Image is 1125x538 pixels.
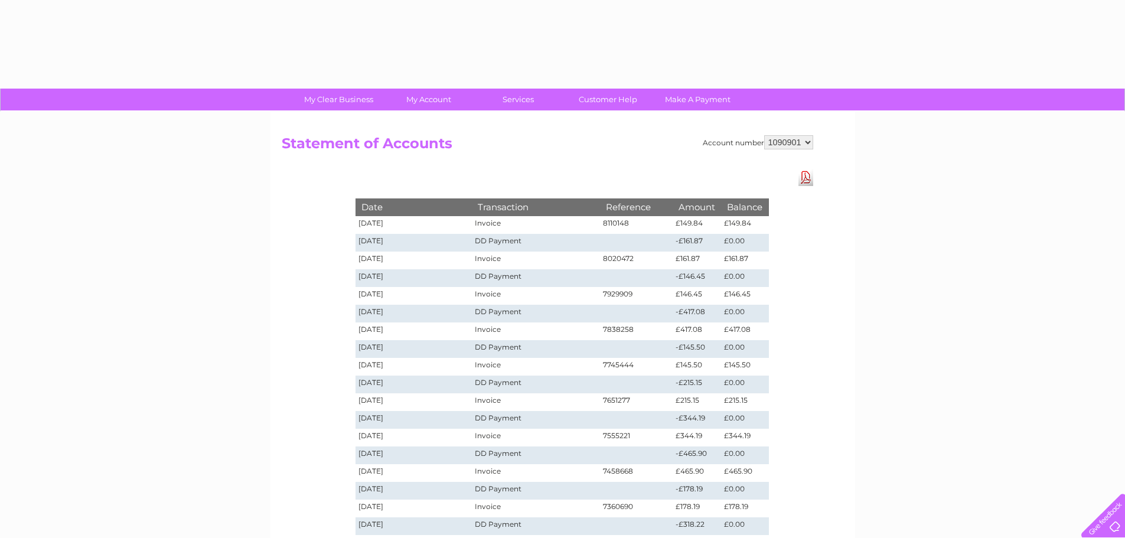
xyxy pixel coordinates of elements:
td: -£161.87 [673,234,721,252]
td: DD Payment [472,305,599,322]
td: [DATE] [356,429,472,446]
td: Invoice [472,216,599,234]
th: Balance [721,198,768,216]
td: £0.00 [721,411,768,429]
td: [DATE] [356,252,472,269]
a: Customer Help [559,89,657,110]
td: 7458668 [600,464,673,482]
td: £465.90 [673,464,721,482]
a: Services [469,89,567,110]
td: £344.19 [673,429,721,446]
td: DD Payment [472,340,599,358]
td: £146.45 [673,287,721,305]
td: Invoice [472,500,599,517]
td: £0.00 [721,340,768,358]
td: £417.08 [673,322,721,340]
th: Reference [600,198,673,216]
td: £215.15 [673,393,721,411]
td: 8110148 [600,216,673,234]
td: £149.84 [721,216,768,234]
td: 7651277 [600,393,673,411]
td: £145.50 [673,358,721,376]
td: Invoice [472,252,599,269]
td: [DATE] [356,446,472,464]
td: [DATE] [356,287,472,305]
td: Invoice [472,464,599,482]
td: [DATE] [356,340,472,358]
td: £0.00 [721,234,768,252]
td: -£318.22 [673,517,721,535]
td: £0.00 [721,269,768,287]
td: 7555221 [600,429,673,446]
td: [DATE] [356,500,472,517]
a: My Clear Business [290,89,387,110]
td: -£145.50 [673,340,721,358]
td: DD Payment [472,376,599,393]
td: [DATE] [356,411,472,429]
td: DD Payment [472,269,599,287]
td: £0.00 [721,446,768,464]
td: [DATE] [356,322,472,340]
td: [DATE] [356,216,472,234]
td: [DATE] [356,482,472,500]
td: DD Payment [472,234,599,252]
td: [DATE] [356,234,472,252]
td: £178.19 [721,500,768,517]
td: [DATE] [356,517,472,535]
td: £215.15 [721,393,768,411]
td: DD Payment [472,446,599,464]
td: £417.08 [721,322,768,340]
h2: Statement of Accounts [282,135,813,158]
td: Invoice [472,393,599,411]
td: Invoice [472,429,599,446]
td: [DATE] [356,464,472,482]
td: -£344.19 [673,411,721,429]
td: Invoice [472,322,599,340]
td: £0.00 [721,376,768,393]
td: [DATE] [356,358,472,376]
td: £0.00 [721,305,768,322]
td: Invoice [472,358,599,376]
a: Download Pdf [798,169,813,186]
div: Account number [703,135,813,149]
th: Date [356,198,472,216]
td: 7838258 [600,322,673,340]
td: -£146.45 [673,269,721,287]
td: 7745444 [600,358,673,376]
a: Make A Payment [649,89,746,110]
td: -£178.19 [673,482,721,500]
td: [DATE] [356,376,472,393]
td: [DATE] [356,269,472,287]
th: Transaction [472,198,599,216]
td: £178.19 [673,500,721,517]
td: 8020472 [600,252,673,269]
td: -£215.15 [673,376,721,393]
td: £344.19 [721,429,768,446]
td: 7360690 [600,500,673,517]
td: £145.50 [721,358,768,376]
td: [DATE] [356,393,472,411]
td: -£417.08 [673,305,721,322]
td: 7929909 [600,287,673,305]
td: £161.87 [721,252,768,269]
td: DD Payment [472,482,599,500]
td: DD Payment [472,517,599,535]
td: £0.00 [721,482,768,500]
td: £149.84 [673,216,721,234]
td: -£465.90 [673,446,721,464]
td: £146.45 [721,287,768,305]
td: £465.90 [721,464,768,482]
th: Amount [673,198,721,216]
td: Invoice [472,287,599,305]
td: £161.87 [673,252,721,269]
td: DD Payment [472,411,599,429]
a: My Account [380,89,477,110]
td: £0.00 [721,517,768,535]
td: [DATE] [356,305,472,322]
